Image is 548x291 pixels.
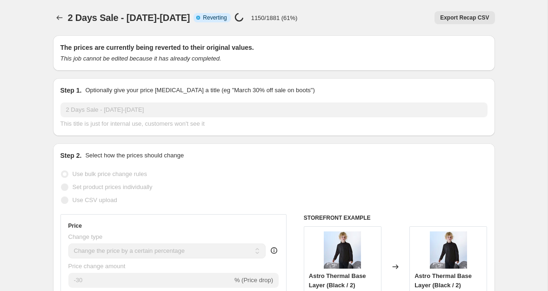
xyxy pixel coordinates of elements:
[60,102,488,117] input: 30% off holiday sale
[234,277,273,284] span: % (Price drop)
[68,13,190,23] span: 2 Days Sale - [DATE]-[DATE]
[68,273,233,288] input: -15
[60,120,205,127] span: This title is just for internal use, customers won't see it
[73,183,153,190] span: Set product prices individually
[68,233,103,240] span: Change type
[269,246,279,255] div: help
[68,263,126,270] span: Price change amount
[73,196,117,203] span: Use CSV upload
[414,272,472,289] span: Astro Thermal Base Layer (Black / 2)
[73,170,147,177] span: Use bulk price change rules
[53,11,66,24] button: Price change jobs
[304,214,488,222] h6: STOREFRONT EXAMPLE
[60,55,221,62] i: This job cannot be edited because it has already completed.
[430,231,467,269] img: ASTRO_GW5US947_Lifestyle_1_1_80x.jpg
[309,272,366,289] span: Astro Thermal Base Layer (Black / 2)
[434,11,495,24] button: Export Recap CSV
[324,231,361,269] img: ASTRO_GW5US947_Lifestyle_1_1_80x.jpg
[203,14,227,21] span: Reverting
[251,14,298,21] p: 1150/1881 (61%)
[440,14,489,21] span: Export Recap CSV
[85,86,314,95] p: Optionally give your price [MEDICAL_DATA] a title (eg "March 30% off sale on boots")
[60,86,82,95] h2: Step 1.
[60,151,82,160] h2: Step 2.
[68,222,82,230] h3: Price
[85,151,184,160] p: Select how the prices should change
[60,43,488,52] h2: The prices are currently being reverted to their original values.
